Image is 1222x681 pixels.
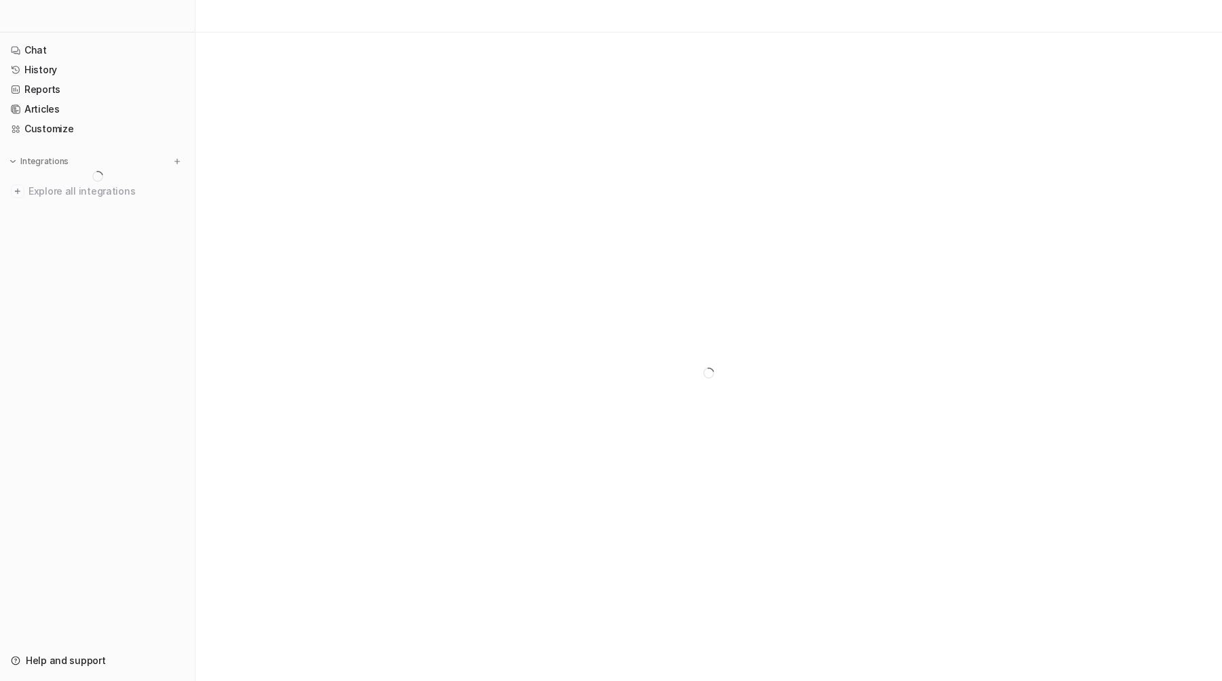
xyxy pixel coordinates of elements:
img: menu_add.svg [172,157,182,166]
span: Explore all integrations [29,180,184,202]
img: explore all integrations [11,184,24,198]
a: Customize [5,119,189,138]
a: Explore all integrations [5,182,189,201]
button: Integrations [5,155,73,168]
a: Chat [5,41,189,60]
img: expand menu [8,157,18,166]
a: Articles [5,100,189,119]
a: Reports [5,80,189,99]
p: Integrations [20,156,69,167]
a: Help and support [5,651,189,670]
a: History [5,60,189,79]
